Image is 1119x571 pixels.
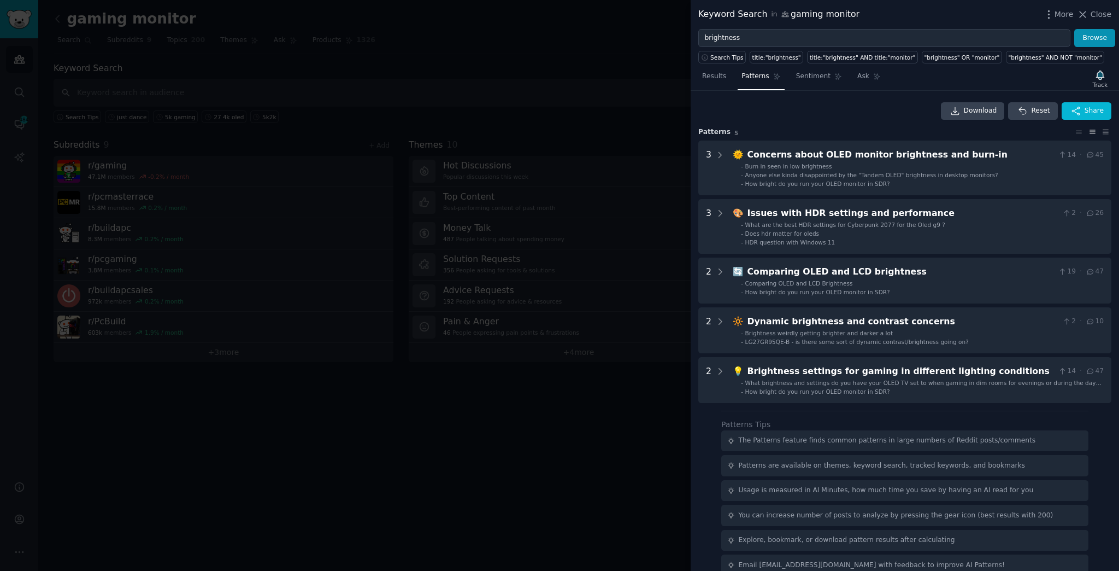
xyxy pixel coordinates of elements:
[1058,267,1076,277] span: 19
[745,222,945,228] span: What are the best HDR settings for Cyberpunk 2077 for the Oled g9 ?
[741,329,743,337] div: -
[733,266,744,277] span: 🔄
[1093,81,1108,89] div: Track
[1080,208,1082,218] span: ·
[1080,317,1082,327] span: ·
[964,106,997,116] span: Download
[706,207,711,246] div: 3
[706,315,711,346] div: 2
[752,54,801,61] div: title:"brightness"
[738,68,784,90] a: Patterns
[745,172,998,178] span: Anyone else kinda disappointed by the "Tandem OLED" brightness in desktop monitors?
[747,315,1058,329] div: Dynamic brightness and contrast concerns
[741,279,743,287] div: -
[739,561,1005,570] div: Email [EMAIL_ADDRESS][DOMAIN_NAME] with feedback to improve AI Patterns!
[741,238,743,246] div: -
[1055,9,1074,20] span: More
[745,163,832,170] span: Burn in seen in low brightness
[1085,106,1104,116] span: Share
[741,162,743,170] div: -
[1086,150,1104,160] span: 45
[922,51,1002,63] a: "brightness" OR "monitor"
[745,239,835,246] span: HDR question with Windows 11
[1086,208,1104,218] span: 26
[698,68,730,90] a: Results
[1091,9,1111,20] span: Close
[747,365,1054,378] div: Brightness settings for gaming in different lighting conditions
[1006,51,1104,63] a: "brightness" AND NOT "monitor"
[741,221,743,229] div: -
[733,208,744,218] span: 🎨
[745,339,969,345] span: LG27GR95QE-B - is there some sort of dynamic contrast/brightness going on?
[739,461,1025,471] div: Patterns are available on themes, keyword search, tracked keywords, and bookmarks
[706,148,711,188] div: 3
[745,280,853,287] span: Comparing OLED and LCD Brightness
[739,511,1053,521] div: You can increase number of posts to analyze by pressing the gear icon (best results with 200)
[1062,102,1111,120] button: Share
[745,180,890,187] span: How bright do you run your OLED monitor in SDR?
[721,420,770,429] label: Patterns Tips
[1074,29,1115,48] button: Browse
[1008,102,1057,120] button: Reset
[741,388,743,395] div: -
[706,265,711,296] div: 2
[1080,366,1082,376] span: ·
[1043,9,1074,20] button: More
[941,102,1005,120] a: Download
[734,130,738,136] span: 5
[741,171,743,179] div: -
[745,230,819,237] span: Does hdr matter for oleds
[1062,208,1076,218] span: 2
[1080,150,1082,160] span: ·
[706,365,711,395] div: 2
[1089,67,1111,90] button: Track
[745,380,1102,394] span: What brightness and settings do you have your OLED TV set to when gaming in dim rooms for evening...
[698,29,1070,48] input: Try a keyword related to your business
[807,51,918,63] a: title:"brightness" AND title:"monitor"
[796,72,831,81] span: Sentiment
[857,72,869,81] span: Ask
[739,486,1034,496] div: Usage is measured in AI Minutes, how much time you save by having an AI read for you
[733,149,744,160] span: 🌞
[853,68,885,90] a: Ask
[747,148,1054,162] div: Concerns about OLED monitor brightness and burn-in
[1086,317,1104,327] span: 10
[745,388,890,395] span: How bright do you run your OLED monitor in SDR?
[741,379,743,387] div: -
[1008,54,1102,61] div: "brightness" AND NOT "monitor"
[739,535,955,545] div: Explore, bookmark, or download pattern results after calculating
[741,230,743,237] div: -
[739,436,1036,446] div: The Patterns feature finds common patterns in large numbers of Reddit posts/comments
[747,207,1058,220] div: Issues with HDR settings and performance
[1077,9,1111,20] button: Close
[698,51,746,63] button: Search Tips
[733,316,744,327] span: 🔆
[1031,106,1050,116] span: Reset
[702,72,726,81] span: Results
[747,265,1054,279] div: Comparing OLED and LCD brightness
[745,330,893,336] span: Brightness weirdly getting brighter and darker a lot
[733,366,744,376] span: 💡
[745,289,890,295] span: How bright do you run your OLED monitor in SDR?
[810,54,916,61] div: title:"brightness" AND title:"monitor"
[741,338,743,346] div: -
[741,72,769,81] span: Patterns
[698,8,859,21] div: Keyword Search gaming monitor
[1058,150,1076,160] span: 14
[741,180,743,188] div: -
[710,54,744,61] span: Search Tips
[792,68,846,90] a: Sentiment
[1062,317,1076,327] span: 2
[698,127,731,137] span: Pattern s
[1080,267,1082,277] span: ·
[1058,366,1076,376] span: 14
[1086,267,1104,277] span: 47
[741,288,743,296] div: -
[750,51,803,63] a: title:"brightness"
[924,54,999,61] div: "brightness" OR "monitor"
[1086,366,1104,376] span: 47
[771,10,777,20] span: in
